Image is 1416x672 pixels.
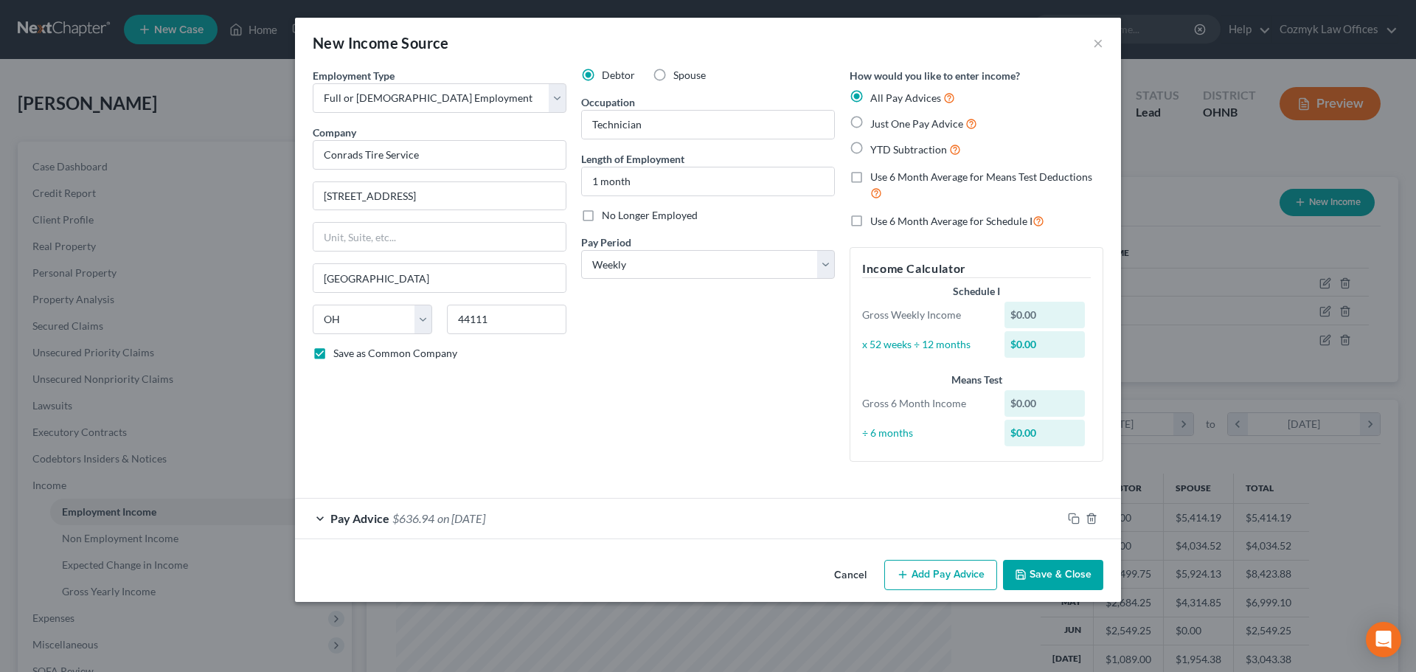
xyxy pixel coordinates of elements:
[870,91,941,104] span: All Pay Advices
[855,337,997,352] div: x 52 weeks ÷ 12 months
[1004,420,1086,446] div: $0.00
[313,69,395,82] span: Employment Type
[602,69,635,81] span: Debtor
[392,511,434,525] span: $636.94
[1003,560,1103,591] button: Save & Close
[862,373,1091,387] div: Means Test
[313,264,566,292] input: Enter city...
[602,209,698,221] span: No Longer Employed
[581,236,631,249] span: Pay Period
[862,284,1091,299] div: Schedule I
[333,347,457,359] span: Save as Common Company
[313,32,449,53] div: New Income Source
[582,111,834,139] input: --
[581,151,684,167] label: Length of Employment
[1366,622,1401,657] div: Open Intercom Messenger
[313,223,566,251] input: Unit, Suite, etc...
[870,117,963,130] span: Just One Pay Advice
[1004,302,1086,328] div: $0.00
[884,560,997,591] button: Add Pay Advice
[313,182,566,210] input: Enter address...
[330,511,389,525] span: Pay Advice
[673,69,706,81] span: Spouse
[581,94,635,110] label: Occupation
[313,140,566,170] input: Search company by name...
[870,170,1092,183] span: Use 6 Month Average for Means Test Deductions
[1004,390,1086,417] div: $0.00
[862,260,1091,278] h5: Income Calculator
[850,68,1020,83] label: How would you like to enter income?
[870,143,947,156] span: YTD Subtraction
[1004,331,1086,358] div: $0.00
[822,561,878,591] button: Cancel
[1093,34,1103,52] button: ×
[582,167,834,195] input: ex: 2 years
[447,305,566,334] input: Enter zip...
[855,426,997,440] div: ÷ 6 months
[437,511,485,525] span: on [DATE]
[855,308,997,322] div: Gross Weekly Income
[313,126,356,139] span: Company
[855,396,997,411] div: Gross 6 Month Income
[870,215,1032,227] span: Use 6 Month Average for Schedule I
